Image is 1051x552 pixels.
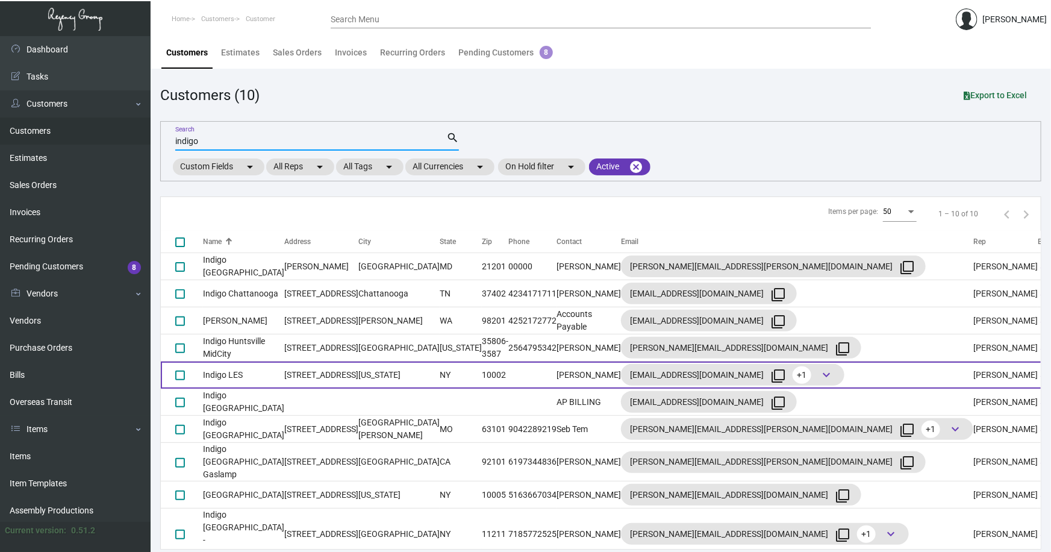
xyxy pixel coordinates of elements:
[380,46,445,59] div: Recurring Orders
[883,207,891,216] span: 50
[954,84,1037,106] button: Export to Excel
[973,236,986,247] div: Rep
[203,334,284,362] td: Indigo Huntsville MidCity
[997,204,1017,224] button: Previous page
[203,307,284,334] td: [PERSON_NAME]
[446,131,459,145] mat-icon: search
[172,15,190,23] span: Home
[973,307,1038,334] td: [PERSON_NAME]
[358,362,440,389] td: [US_STATE]
[938,209,978,219] div: 1 – 10 of 10
[793,366,811,384] span: +1
[246,15,275,23] span: Customer
[173,158,264,175] mat-chip: Custom Fields
[508,280,557,307] td: 4234171711
[440,481,482,509] td: NY
[203,280,284,307] td: Indigo Chattanooga
[771,369,785,383] mat-icon: filter_none
[440,443,482,481] td: CA
[557,362,621,389] td: [PERSON_NAME]
[201,15,234,23] span: Customers
[221,46,260,59] div: Estimates
[440,362,482,389] td: NY
[557,443,621,481] td: [PERSON_NAME]
[819,368,834,382] span: keyboard_arrow_down
[557,307,621,334] td: Accounts Payable
[557,236,621,247] div: Contact
[313,160,327,174] mat-icon: arrow_drop_down
[71,524,95,537] div: 0.51.2
[508,334,557,362] td: 2564795342
[508,416,557,443] td: 9042289219
[203,481,284,509] td: [GEOGRAPHIC_DATA]
[482,481,508,509] td: 10005
[557,334,621,362] td: [PERSON_NAME]
[440,307,482,334] td: WA
[358,443,440,481] td: [GEOGRAPHIC_DATA]
[508,236,557,247] div: Phone
[835,528,850,542] mat-icon: filter_none
[630,392,788,412] div: [EMAIL_ADDRESS][DOMAIN_NAME]
[557,280,621,307] td: [PERSON_NAME]
[508,443,557,481] td: 6197344836
[335,46,367,59] div: Invoices
[482,236,508,247] div: Zip
[203,236,222,247] div: Name
[1017,204,1036,224] button: Next page
[440,236,482,247] div: State
[771,315,785,329] mat-icon: filter_none
[482,362,508,389] td: 10002
[835,489,850,503] mat-icon: filter_none
[835,342,850,356] mat-icon: filter_none
[973,334,1038,362] td: [PERSON_NAME]
[498,158,585,175] mat-chip: On Hold filter
[482,334,508,362] td: 35806-3587
[243,160,257,174] mat-icon: arrow_drop_down
[771,396,785,410] mat-icon: filter_none
[284,236,358,247] div: Address
[166,46,208,59] div: Customers
[621,231,973,253] th: Email
[973,389,1038,416] td: [PERSON_NAME]
[358,307,440,334] td: [PERSON_NAME]
[358,481,440,509] td: [US_STATE]
[956,8,978,30] img: admin@bootstrapmaster.com
[630,419,964,439] div: [PERSON_NAME][EMAIL_ADDRESS][PERSON_NAME][DOMAIN_NAME]
[973,416,1038,443] td: [PERSON_NAME]
[284,443,358,481] td: [STREET_ADDRESS]
[284,416,358,443] td: [STREET_ADDRESS]
[482,253,508,280] td: 21201
[973,481,1038,509] td: [PERSON_NAME]
[358,280,440,307] td: Chattanooga
[284,307,358,334] td: [STREET_ADDRESS]
[629,160,643,174] mat-icon: cancel
[630,284,788,303] div: [EMAIL_ADDRESS][DOMAIN_NAME]
[630,485,852,504] div: [PERSON_NAME][EMAIL_ADDRESS][DOMAIN_NAME]
[508,253,557,280] td: 00000
[203,236,284,247] div: Name
[203,443,284,481] td: Indigo [GEOGRAPHIC_DATA] Gaslamp
[564,160,578,174] mat-icon: arrow_drop_down
[284,280,358,307] td: [STREET_ADDRESS]
[482,307,508,334] td: 98201
[440,334,482,362] td: [US_STATE]
[964,90,1027,100] span: Export to Excel
[284,362,358,389] td: [STREET_ADDRESS]
[857,525,876,543] span: +1
[508,236,529,247] div: Phone
[828,206,878,217] div: Items per page:
[358,253,440,280] td: [GEOGRAPHIC_DATA]
[482,443,508,481] td: 92101
[203,253,284,280] td: Indigo [GEOGRAPHIC_DATA]
[440,280,482,307] td: TN
[508,481,557,509] td: 5163667034
[973,280,1038,307] td: [PERSON_NAME]
[982,13,1047,26] div: [PERSON_NAME]
[630,311,788,330] div: [EMAIL_ADDRESS][DOMAIN_NAME]
[900,260,914,275] mat-icon: filter_none
[771,287,785,302] mat-icon: filter_none
[557,481,621,509] td: [PERSON_NAME]
[630,524,900,544] div: [PERSON_NAME][EMAIL_ADDRESS][DOMAIN_NAME]
[382,160,396,174] mat-icon: arrow_drop_down
[557,389,621,416] td: AP BILLING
